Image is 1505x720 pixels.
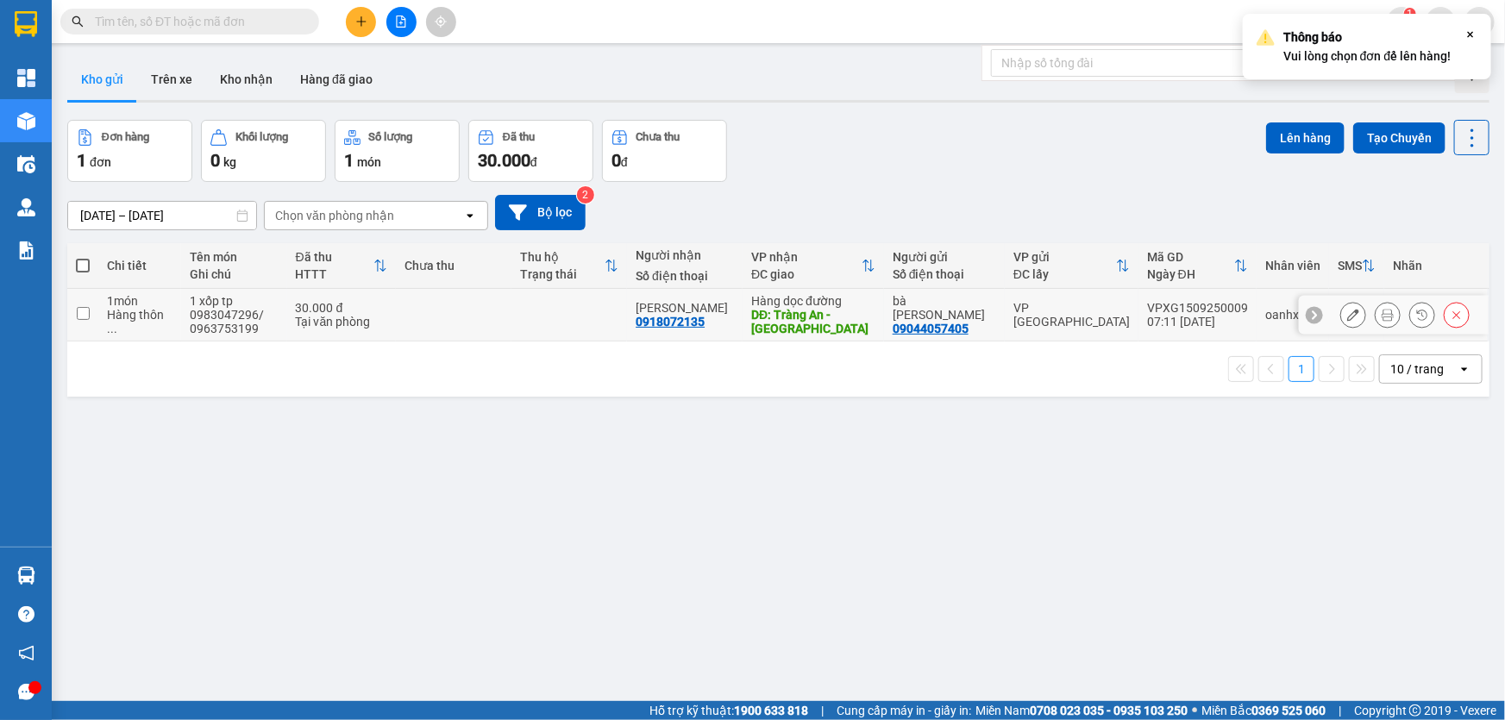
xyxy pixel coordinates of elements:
[821,701,824,720] span: |
[1147,267,1234,281] div: Ngày ĐH
[1404,8,1416,20] sup: 1
[1464,7,1495,37] button: caret-down
[190,267,279,281] div: Ghi chú
[577,186,594,203] sup: 2
[1013,267,1116,281] div: ĐC lấy
[495,195,586,230] button: Bộ lọc
[223,155,236,169] span: kg
[369,131,413,143] div: Số lượng
[1265,259,1320,272] div: Nhân viên
[611,150,621,171] span: 0
[520,267,605,281] div: Trạng thái
[636,301,734,315] div: Chú Phúc
[335,120,460,182] button: Số lượng1món
[636,315,705,329] div: 0918072135
[734,704,808,717] strong: 1900 633 818
[161,42,721,64] li: Cổ Đạm, xã [GEOGRAPHIC_DATA], [GEOGRAPHIC_DATA]
[1393,259,1479,272] div: Nhãn
[751,294,875,308] div: Hàng dọc đường
[67,59,137,100] button: Kho gửi
[478,150,530,171] span: 30.000
[1338,259,1362,272] div: SMS
[1266,122,1345,153] button: Lên hàng
[22,22,108,108] img: logo.jpg
[404,259,503,272] div: Chưa thu
[137,59,206,100] button: Trên xe
[1265,308,1320,322] div: oanhxg.ct
[511,243,627,289] th: Toggle SortBy
[107,294,172,308] div: 1 món
[1409,704,1421,717] span: copyright
[1283,28,1452,66] div: Vui lòng chọn đơn để lên hàng!
[1030,704,1188,717] strong: 0708 023 035 - 0935 103 250
[210,150,220,171] span: 0
[743,243,884,289] th: Toggle SortBy
[468,120,593,182] button: Đã thu30.000đ
[435,16,447,28] span: aim
[68,202,256,229] input: Select a date range.
[751,250,862,264] div: VP nhận
[1353,122,1445,153] button: Tạo Chuyến
[621,155,628,169] span: đ
[751,267,862,281] div: ĐC giao
[636,248,734,262] div: Người nhận
[102,131,149,143] div: Đơn hàng
[296,301,387,315] div: 30.000 đ
[1138,243,1257,289] th: Toggle SortBy
[837,701,971,720] span: Cung cấp máy in - giấy in:
[975,701,1188,720] span: Miền Nam
[296,315,387,329] div: Tại văn phòng
[530,155,537,169] span: đ
[426,7,456,37] button: aim
[1005,243,1138,289] th: Toggle SortBy
[1201,701,1326,720] span: Miền Bắc
[1340,302,1366,328] div: Sửa đơn hàng
[17,112,35,130] img: warehouse-icon
[67,120,192,182] button: Đơn hàng1đơn
[190,294,279,308] div: 1 xốp tp
[893,322,969,335] div: 09044057405
[1147,301,1248,315] div: VPXG1509250009
[893,294,996,322] div: bà lan
[18,645,34,661] span: notification
[386,7,417,37] button: file-add
[17,155,35,173] img: warehouse-icon
[15,11,37,37] img: logo-vxr
[1458,362,1471,376] svg: open
[161,64,721,85] li: Hotline: 1900252555
[22,125,257,183] b: GỬI : VP [GEOGRAPHIC_DATA]
[18,606,34,623] span: question-circle
[357,155,381,169] span: món
[1299,10,1387,32] span: oanhxg.ct
[602,120,727,182] button: Chưa thu0đ
[1339,701,1341,720] span: |
[1147,315,1248,329] div: 07:11 [DATE]
[751,308,875,335] div: DĐ: Tràng An -Ninh Bình
[90,155,111,169] span: đơn
[355,16,367,28] span: plus
[296,267,373,281] div: HTTT
[17,198,35,216] img: warehouse-icon
[395,16,407,28] span: file-add
[636,131,680,143] div: Chưa thu
[107,322,117,335] span: ...
[17,567,35,585] img: warehouse-icon
[893,250,996,264] div: Người gửi
[190,250,279,264] div: Tên món
[107,308,172,335] div: Hàng thông thường
[287,243,396,289] th: Toggle SortBy
[296,250,373,264] div: Đã thu
[95,12,298,31] input: Tìm tên, số ĐT hoặc mã đơn
[1013,250,1116,264] div: VP gửi
[636,269,734,283] div: Số điện thoại
[206,59,286,100] button: Kho nhận
[991,49,1293,77] input: Nhập số tổng đài
[107,259,172,272] div: Chi tiết
[1147,250,1234,264] div: Mã GD
[520,250,605,264] div: Thu hộ
[344,150,354,171] span: 1
[1329,243,1384,289] th: Toggle SortBy
[18,684,34,700] span: message
[1390,360,1444,378] div: 10 / trang
[235,131,288,143] div: Khối lượng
